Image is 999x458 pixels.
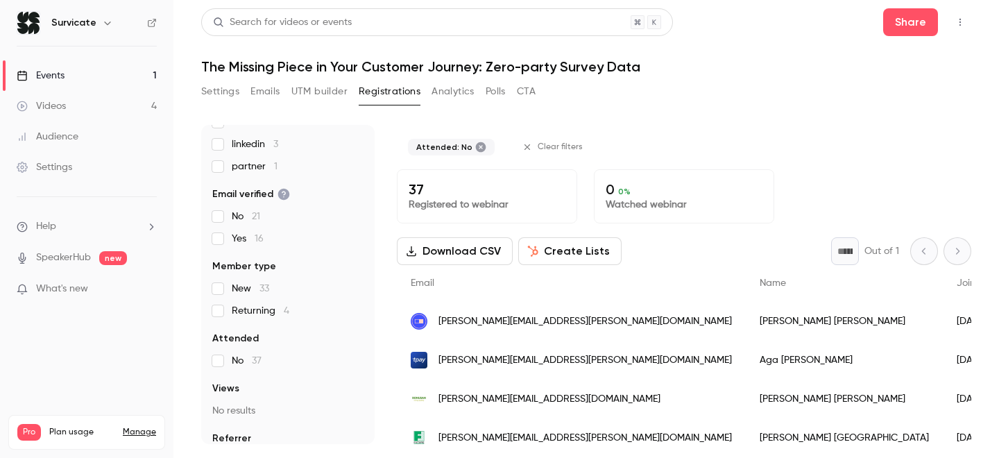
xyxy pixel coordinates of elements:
[486,80,506,103] button: Polls
[212,332,259,346] span: Attended
[17,12,40,34] img: Survicate
[273,139,278,149] span: 3
[411,352,427,368] img: tpay.com
[17,160,72,174] div: Settings
[201,80,239,103] button: Settings
[409,181,565,198] p: 37
[17,99,66,113] div: Videos
[284,306,289,316] span: 4
[36,282,88,296] span: What's new
[99,251,127,265] span: new
[17,424,41,441] span: Pro
[274,162,277,171] span: 1
[212,382,239,396] span: Views
[864,244,899,258] p: Out of 1
[438,431,732,446] span: [PERSON_NAME][EMAIL_ADDRESS][PERSON_NAME][DOMAIN_NAME]
[618,187,631,196] span: 0 %
[17,130,78,144] div: Audience
[49,427,114,438] span: Plan usage
[259,284,269,294] span: 33
[212,187,290,201] span: Email verified
[438,353,732,368] span: [PERSON_NAME][EMAIL_ADDRESS][PERSON_NAME][DOMAIN_NAME]
[51,16,96,30] h6: Survicate
[760,278,786,288] span: Name
[606,198,762,212] p: Watched webinar
[232,282,269,296] span: New
[746,302,943,341] div: [PERSON_NAME] [PERSON_NAME]
[232,232,264,246] span: Yes
[359,80,420,103] button: Registrations
[232,354,262,368] span: No
[17,219,157,234] li: help-dropdown-opener
[518,237,622,265] button: Create Lists
[746,380,943,418] div: [PERSON_NAME] [PERSON_NAME]
[212,260,276,273] span: Member type
[411,278,434,288] span: Email
[411,430,427,446] img: futureelectronics.com
[255,234,264,244] span: 16
[232,160,277,173] span: partner
[201,58,971,75] h1: The Missing Piece in Your Customer Journey: Zero-party Survey Data
[746,418,943,457] div: [PERSON_NAME] [GEOGRAPHIC_DATA]
[252,356,262,366] span: 37
[746,341,943,380] div: Aga [PERSON_NAME]
[250,80,280,103] button: Emails
[252,212,260,221] span: 21
[36,219,56,234] span: Help
[517,80,536,103] button: CTA
[438,314,732,329] span: [PERSON_NAME][EMAIL_ADDRESS][PERSON_NAME][DOMAIN_NAME]
[291,80,348,103] button: UTM builder
[232,304,289,318] span: Returning
[397,237,513,265] button: Download CSV
[432,80,475,103] button: Analytics
[411,313,427,330] img: raylo.com
[517,136,591,158] button: Clear filters
[416,142,472,153] span: Attended: No
[140,283,157,296] iframe: Noticeable Trigger
[232,210,260,223] span: No
[438,392,660,407] span: [PERSON_NAME][EMAIL_ADDRESS][DOMAIN_NAME]
[36,251,91,265] a: SpeakerHub
[475,142,486,153] button: Remove "Did not attend" from selected filters
[213,15,352,30] div: Search for videos or events
[883,8,938,36] button: Share
[538,142,583,153] span: Clear filters
[606,181,762,198] p: 0
[409,198,565,212] p: Registered to webinar
[212,404,364,418] p: No results
[212,432,251,446] span: Referrer
[17,69,65,83] div: Events
[232,137,278,151] span: linkedin
[411,391,427,407] img: bonusan.nl
[123,427,156,438] a: Manage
